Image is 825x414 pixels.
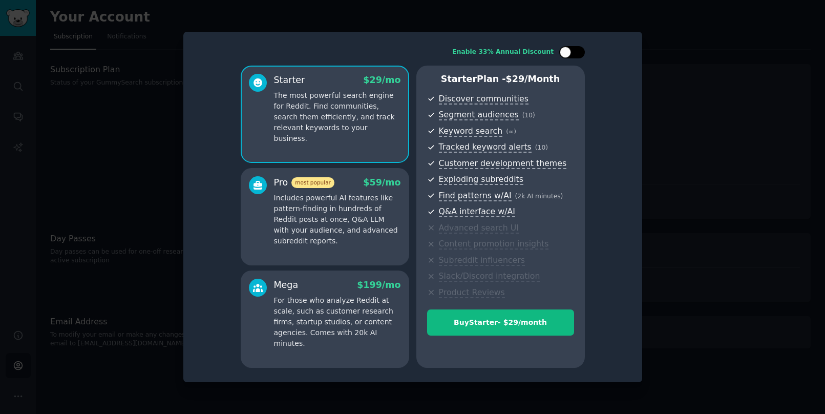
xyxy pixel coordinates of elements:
[439,287,505,298] span: Product Reviews
[439,206,515,217] span: Q&A interface w/AI
[439,191,512,201] span: Find patterns w/AI
[274,176,334,189] div: Pro
[535,144,548,151] span: ( 10 )
[427,309,574,336] button: BuyStarter- $29/month
[439,255,525,266] span: Subreddit influencers
[506,74,560,84] span: $ 29 /month
[428,317,574,328] div: Buy Starter - $ 29 /month
[274,295,401,349] p: For those who analyze Reddit at scale, such as customer research firms, startup studios, or conte...
[453,48,554,57] div: Enable 33% Annual Discount
[506,128,516,135] span: ( ∞ )
[363,75,400,85] span: $ 29 /mo
[291,177,334,188] span: most popular
[274,90,401,144] p: The most powerful search engine for Reddit. Find communities, search them efficiently, and track ...
[274,279,299,292] div: Mega
[427,73,574,86] p: Starter Plan -
[439,239,549,250] span: Content promotion insights
[439,94,528,105] span: Discover communities
[439,142,532,153] span: Tracked keyword alerts
[274,74,305,87] div: Starter
[522,112,535,119] span: ( 10 )
[439,110,519,120] span: Segment audiences
[439,223,519,234] span: Advanced search UI
[439,158,567,169] span: Customer development themes
[439,126,503,137] span: Keyword search
[439,174,523,185] span: Exploding subreddits
[357,280,400,290] span: $ 199 /mo
[274,193,401,246] p: Includes powerful AI features like pattern-finding in hundreds of Reddit posts at once, Q&A LLM w...
[439,271,540,282] span: Slack/Discord integration
[515,193,563,200] span: ( 2k AI minutes )
[363,177,400,188] span: $ 59 /mo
